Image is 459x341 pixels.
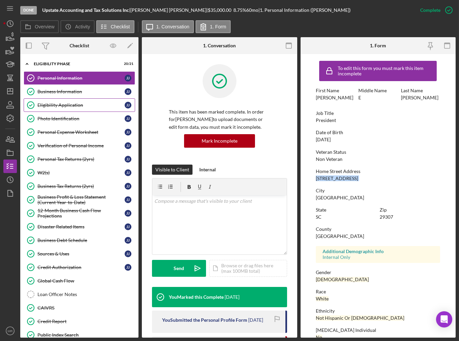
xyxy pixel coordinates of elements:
[24,261,135,274] a: Credit AuthorizationJJ
[316,214,322,220] div: SC
[24,315,135,328] a: Credit Report
[316,88,355,93] div: First Name
[316,296,329,301] div: White
[3,324,17,338] button: MR
[436,311,452,327] div: Open Intercom Messenger
[24,152,135,166] a: Personal Tax Returns (2yrs)JJ
[111,24,130,29] label: Checklist
[203,43,236,48] div: 1. Conversation
[37,75,125,81] div: Personal Information
[24,166,135,179] a: W2(s)JJ
[413,3,456,17] button: Complete
[155,165,189,175] div: Visible to Client
[225,294,239,300] time: 2025-08-07 21:00
[316,188,440,193] div: City
[37,305,135,311] div: CAIVRS
[316,289,440,294] div: Race
[316,118,336,123] div: President
[24,193,135,206] a: Business Profit & Loss Statement (Current Year-to-Date)JJ
[24,112,135,125] a: Photo IdentificationJJ
[316,95,353,100] div: [PERSON_NAME]
[358,88,398,93] div: Middle Name
[156,24,189,29] label: 1. Conversation
[184,134,255,148] button: Mark Incomplete
[125,142,131,149] div: J J
[37,278,135,284] div: Global Cash Flow
[316,130,440,135] div: Date of Birth
[37,156,125,162] div: Personal Tax Returns (2yrs)
[316,111,440,116] div: Job Title
[196,20,231,33] button: 1. Form
[316,270,440,275] div: Gender
[316,156,342,162] div: Non Veteran
[169,108,270,131] p: This item has been marked complete. In order for [PERSON_NAME] to upload documents or edit form d...
[358,95,361,100] div: E
[37,332,135,338] div: Public Index Search
[316,308,440,314] div: Ethnicity
[162,317,247,323] div: You Submitted the Personal Profile Form
[370,43,386,48] div: 1. Form
[24,301,135,315] a: CAIVRS
[316,169,440,174] div: Home Street Address
[401,95,438,100] div: [PERSON_NAME]
[20,20,59,33] button: Overview
[37,129,125,135] div: Personal Expense Worksheet
[233,7,246,13] div: 8.75 %
[37,238,125,243] div: Business Debt Schedule
[125,102,131,108] div: J J
[401,88,440,93] div: Last Name
[196,165,219,175] button: Internal
[338,66,435,76] div: To edit this form you must mark this item incomplete
[125,75,131,81] div: J J
[24,85,135,98] a: Business InformationJJ
[37,102,125,108] div: Eligibility Application
[24,98,135,112] a: Eligibility ApplicationJJ
[316,234,364,239] div: [GEOGRAPHIC_DATA]
[208,7,233,13] div: $35,000.00
[316,315,404,321] div: Not Hispanic Or [DEMOGRAPHIC_DATA]
[125,223,131,230] div: J J
[316,327,440,333] div: [MEDICAL_DATA] Individual
[37,170,125,175] div: W2(s)
[316,149,440,155] div: Veteran Status
[24,125,135,139] a: Personal Expense WorksheetJJ
[125,264,131,271] div: J J
[24,234,135,247] a: Business Debt ScheduleJJ
[121,62,133,66] div: 20 / 21
[210,24,226,29] label: 1. Form
[199,165,216,175] div: Internal
[125,169,131,176] div: J J
[316,277,369,282] div: [DEMOGRAPHIC_DATA]
[20,6,37,15] div: Done
[24,139,135,152] a: Verification of Personal IncomeJJ
[125,115,131,122] div: J J
[70,43,89,48] div: Checklist
[174,260,184,277] div: Send
[24,247,135,261] a: Sources & UsesJJ
[24,179,135,193] a: Business Tax Returns (2yrs)JJ
[37,89,125,94] div: Business Information
[246,7,258,13] div: 60 mo
[125,183,131,190] div: J J
[42,7,129,13] b: Upstate Accounting and Tax Solutions Inc
[37,184,125,189] div: Business Tax Returns (2yrs)
[125,250,131,257] div: J J
[323,249,433,254] div: Additional Demographic Info
[323,254,433,260] div: Internal Only
[130,7,208,13] div: [PERSON_NAME] [PERSON_NAME] |
[125,210,131,217] div: J J
[125,88,131,95] div: J J
[37,116,125,121] div: Photo Identification
[380,214,393,220] div: 29307
[420,3,440,17] div: Complete
[60,20,94,33] button: Activity
[258,7,351,13] div: | 1. Personal Information ([PERSON_NAME])
[24,206,135,220] a: 12-Month Business Cash Flow ProjectionsJJ
[24,288,135,301] a: Loan Officer Notes
[125,237,131,244] div: J J
[37,292,135,297] div: Loan Officer Notes
[34,62,117,66] div: Eligibility Phase
[125,196,131,203] div: J J
[37,143,125,148] div: Verification of Personal Income
[96,20,134,33] button: Checklist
